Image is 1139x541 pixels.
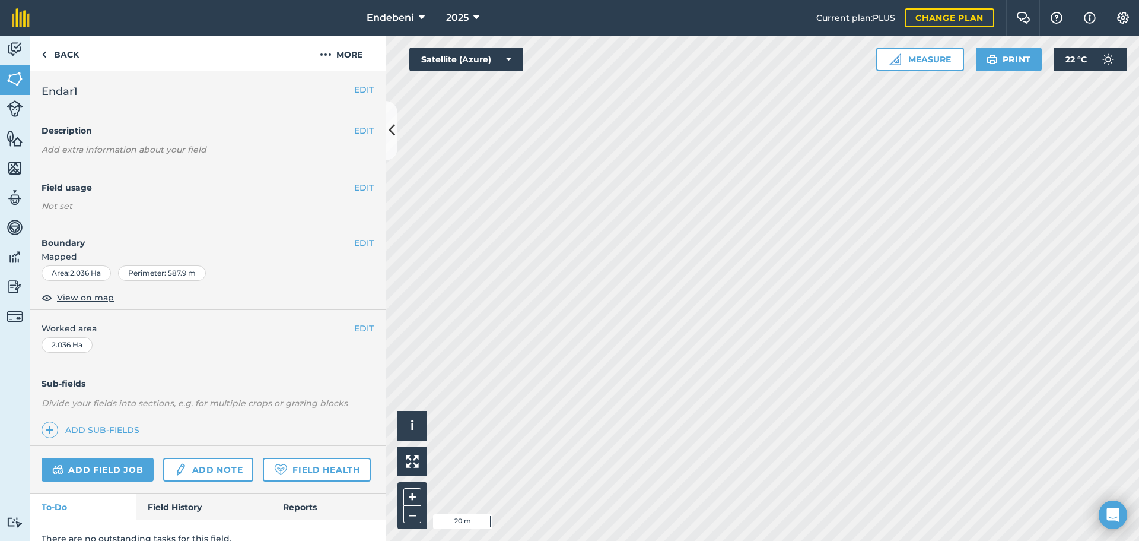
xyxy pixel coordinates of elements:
[42,337,93,353] div: 2.036 Ha
[271,494,386,520] a: Reports
[7,308,23,325] img: svg+xml;base64,PD94bWwgdmVyc2lvbj0iMS4wIiBlbmNvZGluZz0idXRmLTgiPz4KPCEtLSBHZW5lcmF0b3I6IEFkb2JlIE...
[7,129,23,147] img: svg+xml;base64,PHN2ZyB4bWxucz0iaHR0cDovL3d3dy53My5vcmcvMjAwMC9zdmciIHdpZHRoPSI1NiIgaGVpZ2h0PSI2MC...
[1016,12,1030,24] img: Two speech bubbles overlapping with the left bubble in the forefront
[42,48,47,62] img: svg+xml;base64,PHN2ZyB4bWxucz0iaHR0cDovL3d3dy53My5vcmcvMjAwMC9zdmciIHdpZHRoPSI5IiBoZWlnaHQ9IjI0Ii...
[42,458,154,482] a: Add field job
[7,159,23,177] img: svg+xml;base64,PHN2ZyB4bWxucz0iaHR0cDovL3d3dy53My5vcmcvMjAwMC9zdmciIHdpZHRoPSI1NiIgaGVpZ2h0PSI2MC...
[876,48,964,71] button: Measure
[7,70,23,88] img: svg+xml;base64,PHN2ZyB4bWxucz0iaHR0cDovL3d3dy53My5vcmcvMjAwMC9zdmciIHdpZHRoPSI1NiIgaGVpZ2h0PSI2MC...
[30,250,386,263] span: Mapped
[263,458,370,482] a: Field Health
[1116,12,1130,24] img: A cog icon
[1054,48,1127,71] button: 22 °C
[406,455,419,468] img: Four arrows, one pointing top left, one top right, one bottom right and the last bottom left
[52,463,63,477] img: svg+xml;base64,PD94bWwgdmVyc2lvbj0iMS4wIiBlbmNvZGluZz0idXRmLTgiPz4KPCEtLSBHZW5lcmF0b3I6IEFkb2JlIE...
[354,181,374,194] button: EDIT
[354,83,374,96] button: EDIT
[7,40,23,58] img: svg+xml;base64,PD94bWwgdmVyc2lvbj0iMS4wIiBlbmNvZGluZz0idXRmLTgiPz4KPCEtLSBHZW5lcmF0b3I6IEFkb2JlIE...
[446,11,469,25] span: 2025
[320,48,332,62] img: svg+xml;base64,PHN2ZyB4bWxucz0iaHR0cDovL3d3dy53My5vcmcvMjAwMC9zdmciIHdpZHRoPSIyMCIgaGVpZ2h0PSIyNC...
[42,265,111,281] div: Area : 2.036 Ha
[42,290,52,305] img: svg+xml;base64,PHN2ZyB4bWxucz0iaHR0cDovL3d3dy53My5vcmcvMjAwMC9zdmciIHdpZHRoPSIxOCIgaGVpZ2h0PSIyNC...
[42,422,144,438] a: Add sub-fields
[816,11,895,24] span: Current plan : PLUS
[403,488,421,506] button: +
[42,200,374,212] div: Not set
[42,83,78,100] span: Endar1
[397,411,427,441] button: i
[1065,48,1087,71] span: 22 ° C
[42,290,114,305] button: View on map
[163,458,253,482] a: Add note
[46,423,54,437] img: svg+xml;base64,PHN2ZyB4bWxucz0iaHR0cDovL3d3dy53My5vcmcvMjAwMC9zdmciIHdpZHRoPSIxNCIgaGVpZ2h0PSIyNC...
[905,8,994,27] a: Change plan
[297,36,386,71] button: More
[30,377,386,390] h4: Sub-fields
[1096,48,1120,71] img: svg+xml;base64,PD94bWwgdmVyc2lvbj0iMS4wIiBlbmNvZGluZz0idXRmLTgiPz4KPCEtLSBHZW5lcmF0b3I6IEFkb2JlIE...
[976,48,1042,71] button: Print
[30,224,354,249] h4: Boundary
[409,48,523,71] button: Satellite (Azure)
[7,219,23,236] img: svg+xml;base64,PD94bWwgdmVyc2lvbj0iMS4wIiBlbmNvZGluZz0idXRmLTgiPz4KPCEtLSBHZW5lcmF0b3I6IEFkb2JlIE...
[12,8,30,27] img: fieldmargin Logo
[136,494,271,520] a: Field History
[42,322,374,335] span: Worked area
[7,517,23,528] img: svg+xml;base64,PD94bWwgdmVyc2lvbj0iMS4wIiBlbmNvZGluZz0idXRmLTgiPz4KPCEtLSBHZW5lcmF0b3I6IEFkb2JlIE...
[403,506,421,523] button: –
[42,144,206,155] em: Add extra information about your field
[7,100,23,117] img: svg+xml;base64,PD94bWwgdmVyc2lvbj0iMS4wIiBlbmNvZGluZz0idXRmLTgiPz4KPCEtLSBHZW5lcmF0b3I6IEFkb2JlIE...
[354,236,374,249] button: EDIT
[354,124,374,137] button: EDIT
[7,248,23,266] img: svg+xml;base64,PD94bWwgdmVyc2lvbj0iMS4wIiBlbmNvZGluZz0idXRmLTgiPz4KPCEtLSBHZW5lcmF0b3I6IEFkb2JlIE...
[174,463,187,477] img: svg+xml;base64,PD94bWwgdmVyc2lvbj0iMS4wIiBlbmNvZGluZz0idXRmLTgiPz4KPCEtLSBHZW5lcmF0b3I6IEFkb2JlIE...
[42,181,354,194] h4: Field usage
[30,36,91,71] a: Back
[1049,12,1064,24] img: A question mark icon
[7,278,23,296] img: svg+xml;base64,PD94bWwgdmVyc2lvbj0iMS4wIiBlbmNvZGluZz0idXRmLTgiPz4KPCEtLSBHZW5lcmF0b3I6IEFkb2JlIE...
[30,494,136,520] a: To-Do
[1084,11,1096,25] img: svg+xml;base64,PHN2ZyB4bWxucz0iaHR0cDovL3d3dy53My5vcmcvMjAwMC9zdmciIHdpZHRoPSIxNyIgaGVpZ2h0PSIxNy...
[118,265,206,281] div: Perimeter : 587.9 m
[889,53,901,65] img: Ruler icon
[42,398,348,409] em: Divide your fields into sections, e.g. for multiple crops or grazing blocks
[411,418,414,433] span: i
[7,189,23,207] img: svg+xml;base64,PD94bWwgdmVyc2lvbj0iMS4wIiBlbmNvZGluZz0idXRmLTgiPz4KPCEtLSBHZW5lcmF0b3I6IEFkb2JlIE...
[987,52,998,67] img: svg+xml;base64,PHN2ZyB4bWxucz0iaHR0cDovL3d3dy53My5vcmcvMjAwMC9zdmciIHdpZHRoPSIxOSIgaGVpZ2h0PSIyNC...
[367,11,414,25] span: Endebeni
[42,124,374,137] h4: Description
[354,322,374,335] button: EDIT
[57,291,114,304] span: View on map
[1099,501,1127,529] div: Open Intercom Messenger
